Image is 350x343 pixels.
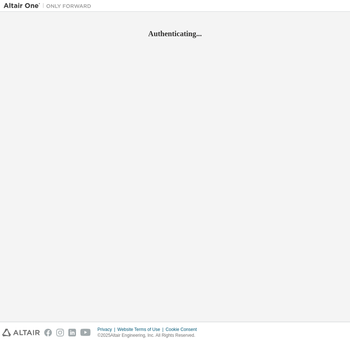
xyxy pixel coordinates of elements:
p: © 2025 Altair Engineering, Inc. All Rights Reserved. [98,332,201,339]
img: Altair One [4,2,95,10]
h2: Authenticating... [4,29,346,38]
img: instagram.svg [56,329,64,336]
img: linkedin.svg [68,329,76,336]
div: Website Terms of Use [117,327,166,332]
img: facebook.svg [44,329,52,336]
img: altair_logo.svg [2,329,40,336]
img: youtube.svg [80,329,91,336]
div: Cookie Consent [166,327,201,332]
div: Privacy [98,327,117,332]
